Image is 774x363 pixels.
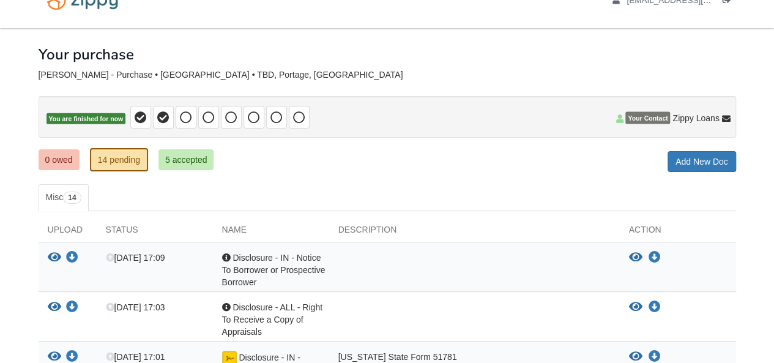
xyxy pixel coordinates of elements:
a: 0 owed [39,149,80,170]
span: Zippy Loans [672,112,719,124]
span: Disclosure - IN - Notice To Borrower or Prospective Borrower [222,253,326,287]
a: Download Disclosure - IN - Indiana Property Tax Benefits [66,353,78,362]
a: Download Disclosure - IN - Notice To Borrower or Prospective Borrower [649,253,661,263]
button: View Disclosure - IN - Notice To Borrower or Prospective Borrower [48,252,61,264]
span: 14 [63,192,81,204]
div: [PERSON_NAME] - Purchase • [GEOGRAPHIC_DATA] • TBD, Portage, [GEOGRAPHIC_DATA] [39,70,736,80]
a: Download Disclosure - IN - Indiana Property Tax Benefits [649,352,661,362]
button: View Disclosure - ALL - Right To Receive a Copy of Appraisals [629,301,642,313]
a: Download Disclosure - ALL - Right To Receive a Copy of Appraisals [649,302,661,312]
span: You are finished for now [47,113,126,125]
span: [DATE] 17:01 [106,352,165,362]
a: Download Disclosure - ALL - Right To Receive a Copy of Appraisals [66,303,78,313]
div: Name [213,223,329,242]
span: Your Contact [625,112,670,124]
a: 5 accepted [158,149,214,170]
button: View Disclosure - IN - Indiana Property Tax Benefits [629,351,642,363]
h1: Your purchase [39,47,134,62]
button: View Disclosure - ALL - Right To Receive a Copy of Appraisals [48,301,61,314]
a: Add New Doc [668,151,736,172]
div: Upload [39,223,97,242]
a: 14 pending [90,148,148,171]
button: View Disclosure - IN - Notice To Borrower or Prospective Borrower [629,252,642,264]
div: Status [97,223,213,242]
span: [DATE] 17:09 [106,253,165,263]
span: [DATE] 17:03 [106,302,165,312]
div: Action [620,223,736,242]
div: Description [329,223,620,242]
a: Download Disclosure - IN - Notice To Borrower or Prospective Borrower [66,253,78,263]
span: Disclosure - ALL - Right To Receive a Copy of Appraisals [222,302,322,337]
a: Misc [39,184,89,211]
